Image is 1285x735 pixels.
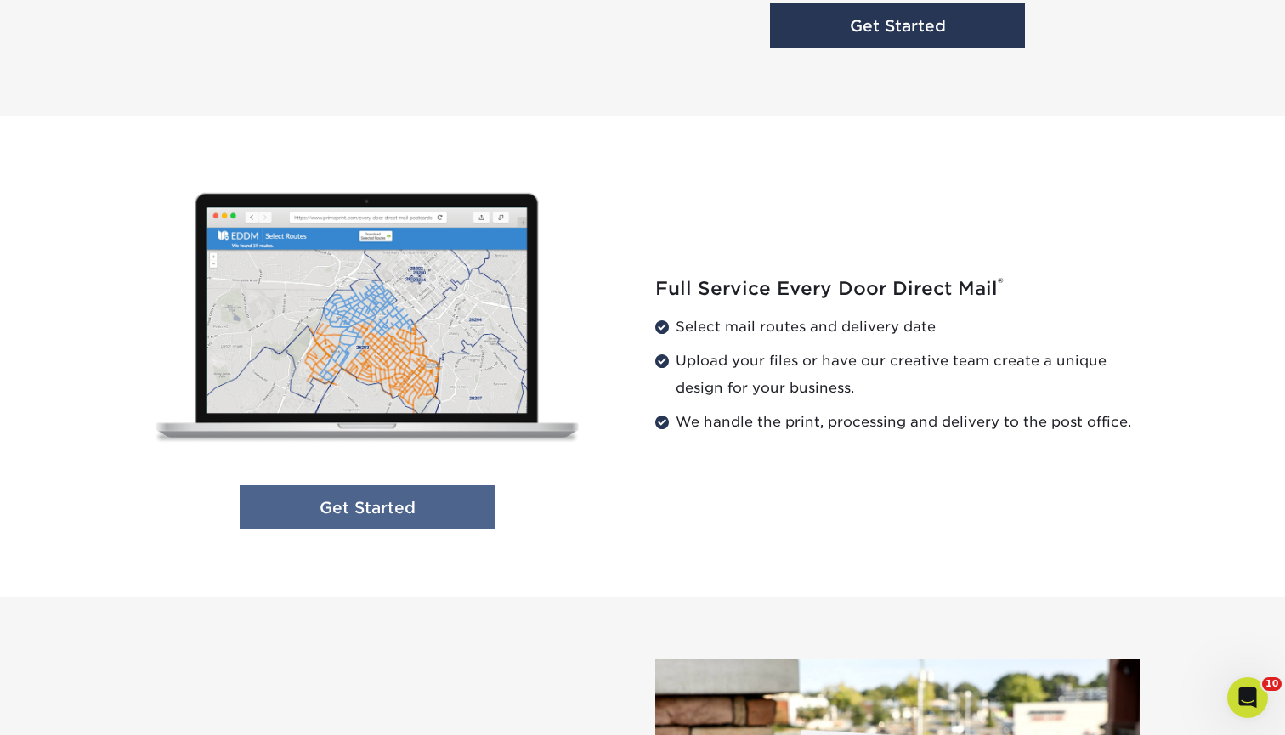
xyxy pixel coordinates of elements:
[1262,677,1282,691] span: 10
[770,3,1025,48] a: Get Started
[998,274,1004,291] sup: ®
[4,683,144,729] iframe: Google Customer Reviews
[655,278,1140,300] h2: Full Service Every Door Direct Mail
[655,409,1140,436] li: We handle the print, processing and delivery to the post office.
[655,314,1140,341] li: Select mail routes and delivery date
[655,348,1140,402] li: Upload your files or have our creative team create a unique design for your business.
[240,485,495,530] a: Get Started
[133,177,602,464] img: Full Service Every Door Direct Mail
[1227,677,1268,718] iframe: Intercom live chat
